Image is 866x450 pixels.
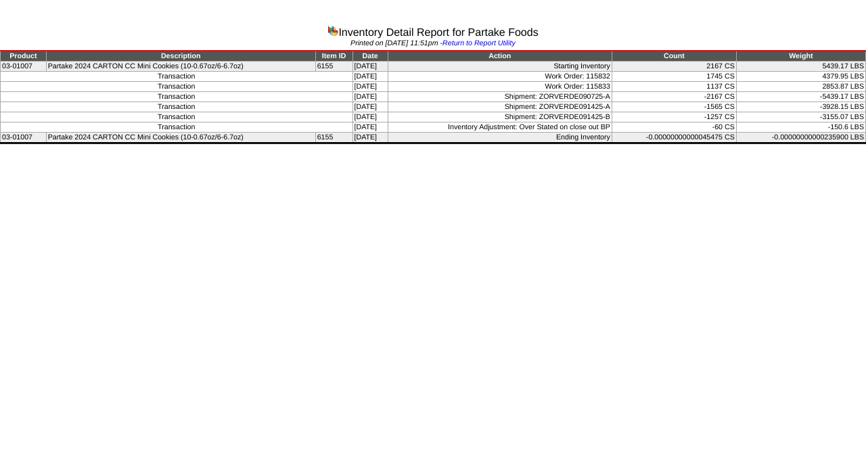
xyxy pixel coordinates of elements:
[1,92,353,102] td: Transaction
[352,82,388,92] td: [DATE]
[352,62,388,72] td: [DATE]
[612,51,736,62] td: Count
[388,102,612,112] td: Shipment: ZORVERDE091425-A
[388,112,612,122] td: Shipment: ZORVERDE091425-B
[736,51,865,62] td: Weight
[388,51,612,62] td: Action
[1,62,47,72] td: 03-01007
[315,62,352,72] td: 6155
[736,122,865,133] td: -150.6 LBS
[46,133,315,143] td: Partake 2024 CARTON CC Mini Cookies (10-0.67oz/6-6.7oz)
[736,102,865,112] td: -3928.15 LBS
[315,133,352,143] td: 6155
[736,72,865,82] td: 4379.95 LBS
[388,82,612,92] td: Work Order: 115833
[1,82,353,92] td: Transaction
[388,92,612,102] td: Shipment: ZORVERDE090725-A
[388,133,612,143] td: Ending Inventory
[46,51,315,62] td: Description
[736,133,865,143] td: -0.00000000000235900 LBS
[352,112,388,122] td: [DATE]
[388,72,612,82] td: Work Order: 115832
[736,82,865,92] td: 2853.87 LBS
[612,62,736,72] td: 2167 CS
[315,51,352,62] td: Item ID
[442,39,516,47] a: Return to Report Utility
[736,62,865,72] td: 5439.17 LBS
[352,102,388,112] td: [DATE]
[612,72,736,82] td: 1745 CS
[352,122,388,133] td: [DATE]
[736,92,865,102] td: -5439.17 LBS
[46,62,315,72] td: Partake 2024 CARTON CC Mini Cookies (10-0.67oz/6-6.7oz)
[352,72,388,82] td: [DATE]
[388,62,612,72] td: Starting Inventory
[388,122,612,133] td: Inventory Adjustment: Over Stated on close out BP
[1,72,353,82] td: Transaction
[1,133,47,143] td: 03-01007
[612,102,736,112] td: -1565 CS
[352,92,388,102] td: [DATE]
[612,112,736,122] td: -1257 CS
[612,133,736,143] td: -0.00000000000045475 CS
[612,92,736,102] td: -2167 CS
[327,25,338,36] img: graph.gif
[352,51,388,62] td: Date
[612,122,736,133] td: -60 CS
[1,51,47,62] td: Product
[1,122,353,133] td: Transaction
[612,82,736,92] td: 1137 CS
[352,133,388,143] td: [DATE]
[1,112,353,122] td: Transaction
[736,112,865,122] td: -3155.07 LBS
[1,102,353,112] td: Transaction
